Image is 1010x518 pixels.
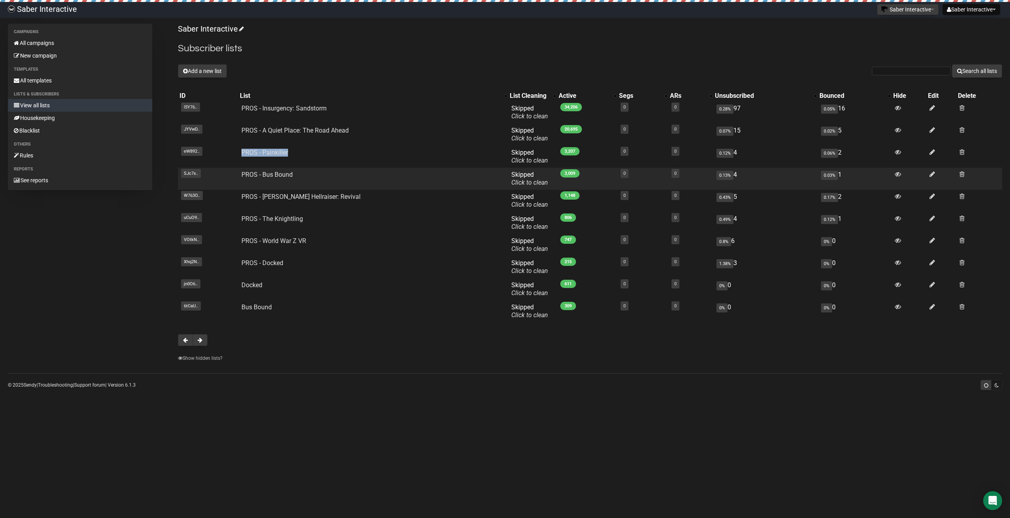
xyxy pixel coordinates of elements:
[818,146,892,168] td: 2
[713,90,818,101] th: Unsubscribed: No sort applied, activate to apply an ascending sort
[557,90,617,101] th: Active: No sort applied, activate to apply an ascending sort
[674,215,677,220] a: 0
[819,92,884,100] div: Bounced
[241,215,303,223] a: PROS - The Knightling
[623,149,626,154] a: 0
[181,191,203,200] span: W763O..
[821,105,838,114] span: 0.05%
[821,237,832,246] span: 0%
[560,280,576,288] span: 611
[559,92,610,100] div: Active
[674,171,677,176] a: 0
[8,124,152,137] a: Blacklist
[181,257,202,266] span: Xhq2N..
[181,301,201,310] span: 6tCaU..
[8,74,152,87] a: All templates
[8,65,152,74] li: Templates
[713,212,818,234] td: 4
[713,278,818,300] td: 0
[818,278,892,300] td: 0
[821,149,838,158] span: 0.06%
[511,259,548,275] span: Skipped
[623,281,626,286] a: 0
[8,140,152,149] li: Others
[560,236,576,244] span: 747
[181,103,200,112] span: I5Y76..
[821,215,838,224] span: 0.12%
[180,92,237,100] div: ID
[674,149,677,154] a: 0
[74,382,105,388] a: Support forum
[511,127,548,142] span: Skipped
[38,382,73,388] a: Troubleshooting
[511,105,548,120] span: Skipped
[178,41,1002,56] h2: Subscriber lists
[511,215,548,230] span: Skipped
[818,300,892,322] td: 0
[674,259,677,264] a: 0
[958,92,1001,100] div: Delete
[8,27,152,37] li: Campaigns
[511,157,548,164] a: Click to clean
[716,281,728,290] span: 0%
[238,90,508,101] th: List: No sort applied, activate to apply an ascending sort
[178,64,227,78] button: Add a new list
[713,146,818,168] td: 4
[623,303,626,309] a: 0
[821,259,832,268] span: 0%
[713,168,818,190] td: 4
[892,90,926,101] th: Hide: No sort applied, sorting is disabled
[511,135,548,142] a: Click to clean
[715,92,810,100] div: Unsubscribed
[983,491,1002,510] div: Open Intercom Messenger
[240,92,500,100] div: List
[713,234,818,256] td: 6
[713,123,818,146] td: 15
[623,171,626,176] a: 0
[181,279,200,288] span: jn0O6..
[818,123,892,146] td: 5
[241,149,288,156] a: PROS - Painkiller
[674,193,677,198] a: 0
[181,213,202,222] span: uCuO9..
[674,127,677,132] a: 0
[713,101,818,123] td: 97
[241,237,306,245] a: PROS - World War Z VR
[511,193,548,208] span: Skipped
[560,147,580,155] span: 3,207
[928,92,954,100] div: Edit
[893,92,925,100] div: Hide
[821,127,838,136] span: 0.02%
[181,147,202,156] span: eW892..
[511,171,548,186] span: Skipped
[560,213,576,222] span: 806
[8,37,152,49] a: All campaigns
[511,149,548,164] span: Skipped
[617,90,668,101] th: Segs: No sort applied, activate to apply an ascending sort
[821,171,838,180] span: 0.03%
[623,215,626,220] a: 0
[821,303,832,312] span: 0%
[510,92,549,100] div: List Cleaning
[713,190,818,212] td: 5
[674,105,677,110] a: 0
[623,127,626,132] a: 0
[511,289,548,297] a: Click to clean
[241,303,272,311] a: Bus Bound
[716,171,733,180] span: 0.13%
[8,49,152,62] a: New campaign
[881,6,888,12] img: 1.png
[623,193,626,198] a: 0
[178,24,243,34] a: Saber Interactive
[716,127,733,136] span: 0.07%
[8,165,152,174] li: Reports
[956,90,1002,101] th: Delete: No sort applied, sorting is disabled
[560,103,582,111] span: 34,206
[716,193,733,202] span: 0.43%
[560,125,582,133] span: 20,695
[943,4,1000,15] button: Saber Interactive
[8,6,15,13] img: ec1bccd4d48495f5e7d53d9a520ba7e5
[560,258,576,266] span: 215
[181,169,201,178] span: SJc7x..
[8,381,136,389] p: © 2025 | | | Version 6.1.3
